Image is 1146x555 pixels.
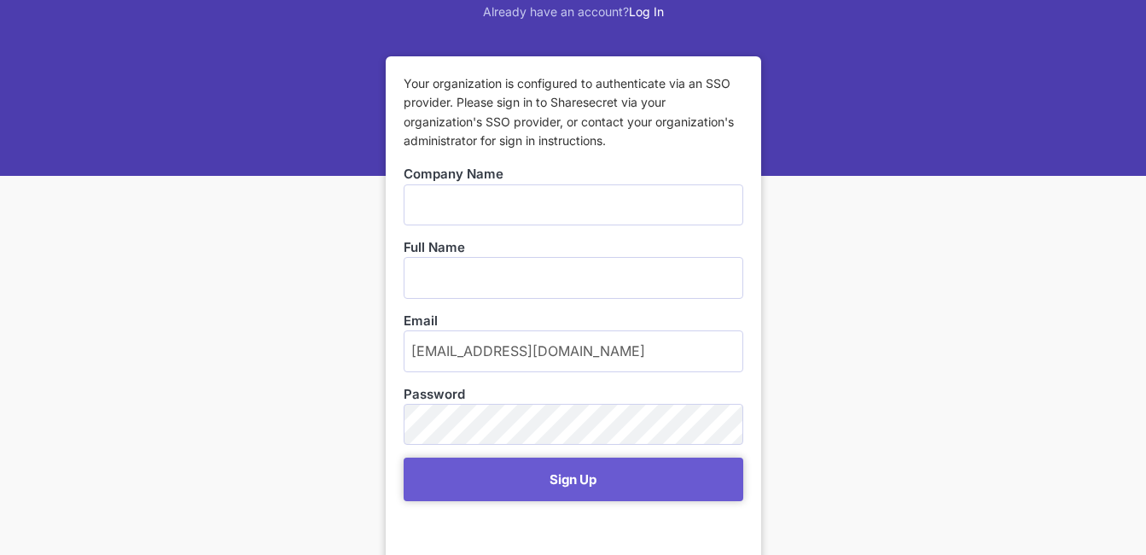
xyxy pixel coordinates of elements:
[404,385,465,404] label: Password
[404,238,743,257] label: Full Name
[404,312,743,330] label: Email
[404,165,743,184] label: Company Name
[1061,470,1126,535] iframe: Drift Widget Chat Controller
[404,74,743,151] p: Your organization is configured to authenticate via an SSO provider. Please sign in to Sharesecre...
[404,458,743,501] button: Sign Up
[629,4,664,19] a: Log In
